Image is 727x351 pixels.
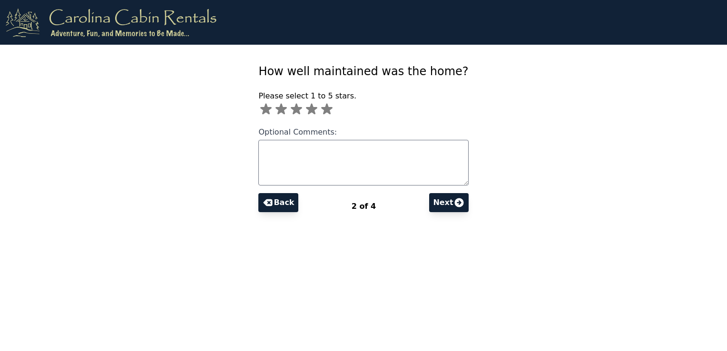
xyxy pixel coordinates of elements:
span: How well maintained was the home? [258,65,468,78]
textarea: Optional Comments: [258,140,468,185]
img: logo.png [6,8,216,37]
span: Optional Comments: [258,127,337,136]
button: Back [258,193,298,212]
p: Please select 1 to 5 stars. [258,90,468,102]
span: 2 of 4 [352,202,376,211]
button: Next [429,193,468,212]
